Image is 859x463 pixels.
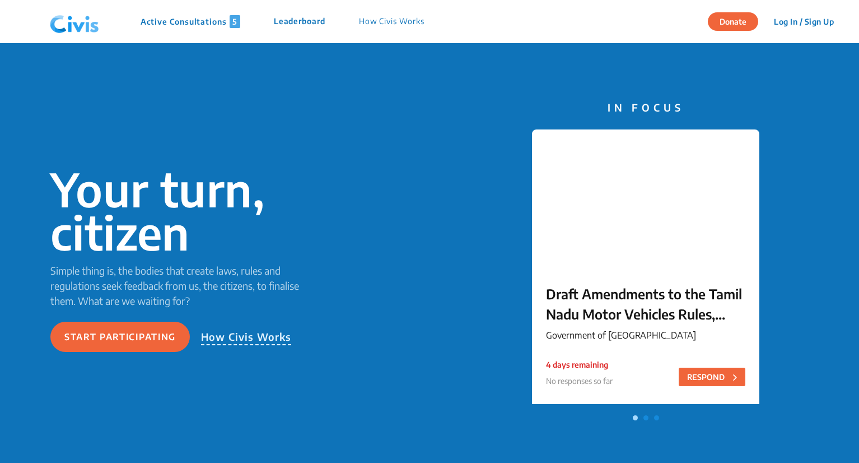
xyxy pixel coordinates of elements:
p: Simple thing is, the bodies that create laws, rules and regulations seek feedback from us, the ci... [50,263,316,308]
a: Draft Amendments to the Tamil Nadu Motor Vehicles Rules, 1989Government of [GEOGRAPHIC_DATA]4 day... [532,129,759,410]
span: No responses so far [546,376,613,386]
img: navlogo.png [45,5,104,39]
a: Donate [708,15,767,26]
button: Start participating [50,322,190,352]
p: IN FOCUS [532,100,759,115]
p: How Civis Works [201,329,292,345]
p: How Civis Works [359,15,424,28]
button: RESPOND [679,368,745,386]
p: Government of [GEOGRAPHIC_DATA] [546,328,745,342]
button: Log In / Sign Up [767,13,841,30]
p: Your turn, citizen [50,168,316,254]
p: Active Consultations [141,15,240,28]
button: Donate [708,12,758,31]
p: 4 days remaining [546,359,613,371]
span: 5 [230,15,240,28]
p: Leaderboard [274,15,325,28]
p: Draft Amendments to the Tamil Nadu Motor Vehicles Rules, 1989 [546,284,745,324]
